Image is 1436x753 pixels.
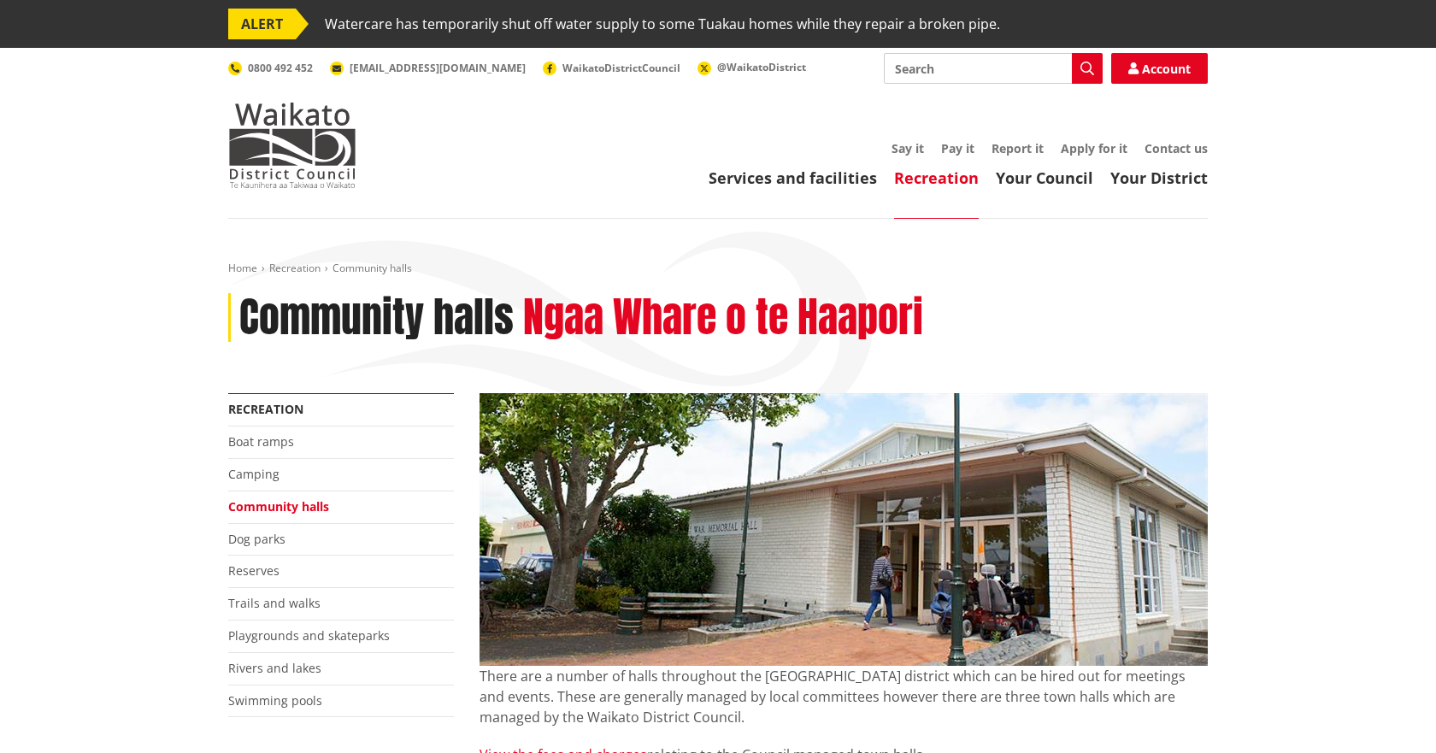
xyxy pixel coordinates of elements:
a: Swimming pools [228,692,322,709]
span: Watercare has temporarily shut off water supply to some Tuakau homes while they repair a broken p... [325,9,1000,39]
a: 0800 492 452 [228,61,313,75]
span: ALERT [228,9,296,39]
span: [EMAIL_ADDRESS][DOMAIN_NAME] [350,61,526,75]
a: Recreation [228,401,303,417]
a: Trails and walks [228,595,321,611]
a: Report it [992,140,1044,156]
a: Your District [1110,168,1208,188]
a: [EMAIL_ADDRESS][DOMAIN_NAME] [330,61,526,75]
a: Contact us [1145,140,1208,156]
span: WaikatoDistrictCouncil [562,61,680,75]
a: Recreation [269,261,321,275]
h1: Community halls [239,293,514,343]
h2: Ngaa Whare o te Haapori [523,293,923,343]
img: Waikato District Council - Te Kaunihera aa Takiwaa o Waikato [228,103,356,188]
a: @WaikatoDistrict [697,60,806,74]
span: 0800 492 452 [248,61,313,75]
a: Apply for it [1061,140,1127,156]
a: Rivers and lakes [228,660,321,676]
a: Services and facilities [709,168,877,188]
input: Search input [884,53,1103,84]
nav: breadcrumb [228,262,1208,276]
span: Community halls [333,261,412,275]
a: Pay it [941,140,974,156]
a: Reserves [228,562,280,579]
img: Ngaruawahia Memorial Hall [480,393,1208,666]
a: WaikatoDistrictCouncil [543,61,680,75]
p: There are a number of halls throughout the [GEOGRAPHIC_DATA] district which can be hired out for ... [480,666,1208,727]
a: Home [228,261,257,275]
span: @WaikatoDistrict [717,60,806,74]
a: Say it [892,140,924,156]
a: Recreation [894,168,979,188]
a: Dog parks [228,531,285,547]
a: Camping [228,466,280,482]
a: Your Council [996,168,1093,188]
a: Playgrounds and skateparks [228,627,390,644]
a: Account [1111,53,1208,84]
a: Community halls [228,498,329,515]
a: Boat ramps [228,433,294,450]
